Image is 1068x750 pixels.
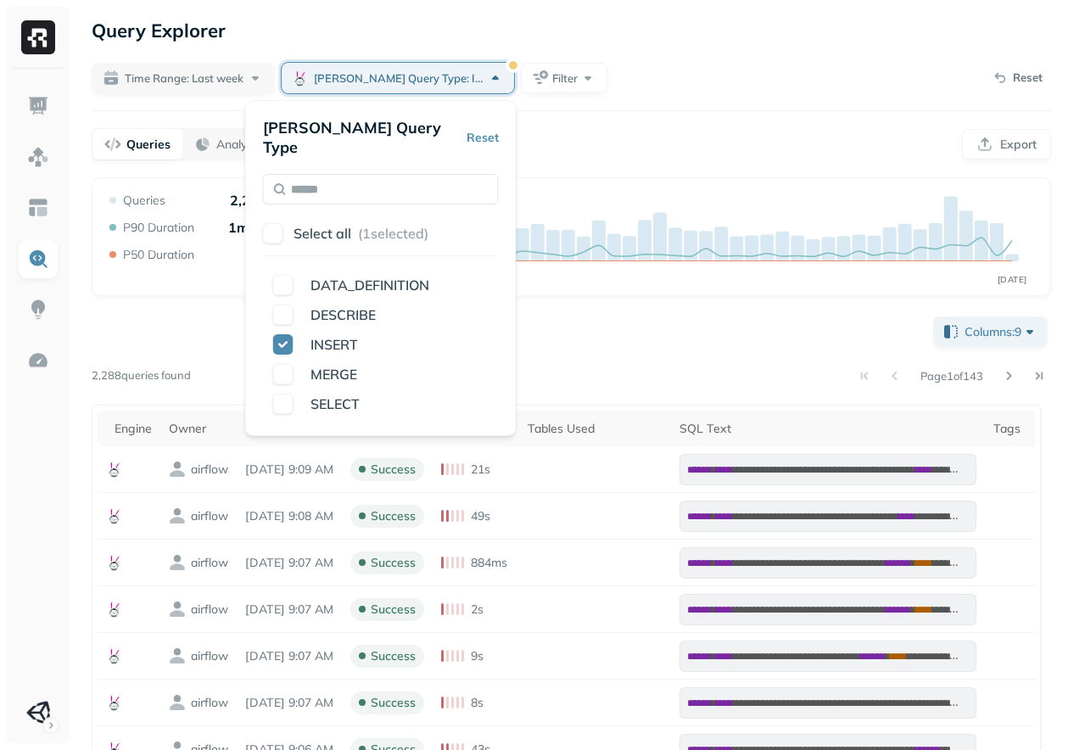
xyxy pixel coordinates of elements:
[191,508,228,524] p: airflow
[920,368,983,383] p: Page 1 of 143
[294,225,351,242] p: Select all
[230,192,267,209] p: 2,288
[371,462,416,478] p: success
[933,316,1048,347] button: Columns:9
[310,395,360,412] span: SELECT
[984,64,1051,92] button: Reset
[1013,70,1043,87] p: Reset
[191,648,228,664] p: airflow
[965,323,1038,340] span: Columns: 9
[123,193,165,209] p: Queries
[92,63,275,93] button: Time Range: Last week
[471,462,490,478] p: 21s
[27,146,49,168] img: Assets
[245,695,333,711] p: Sep 22, 2025 9:07 AM
[27,299,49,321] img: Insights
[169,421,228,437] div: Owner
[471,648,484,664] p: 9s
[191,555,228,571] p: airflow
[679,421,976,437] div: SQL Text
[26,701,50,725] img: Unity
[371,695,416,711] p: success
[371,602,416,618] p: success
[191,695,228,711] p: airflow
[310,306,376,323] span: DESCRIBE
[115,421,152,437] div: Engine
[191,602,228,618] p: airflow
[126,137,171,153] p: Queries
[962,129,1051,160] button: Export
[371,508,416,524] p: success
[294,218,499,249] button: Select all (1selected)
[471,695,484,711] p: 8s
[123,247,194,263] p: P50 Duration
[471,508,490,524] p: 49s
[125,70,243,87] span: Time Range: Last week
[471,602,484,618] p: 2s
[216,137,261,153] p: Analysis
[993,421,1020,437] div: Tags
[310,366,357,383] span: MERGE
[191,462,228,478] p: airflow
[27,95,49,117] img: Dashboard
[998,274,1027,285] tspan: [DATE]
[92,367,191,384] p: 2,288 queries found
[27,197,49,219] img: Asset Explorer
[21,20,55,54] img: Ryft
[471,555,507,571] p: 884ms
[228,219,267,236] p: 1m 4s
[521,63,607,93] button: Filter
[314,70,484,87] span: [PERSON_NAME] Query Type: INSERT
[371,555,416,571] p: success
[552,70,578,87] span: Filter
[310,336,358,353] span: INSERT
[27,248,49,270] img: Query Explorer
[282,63,514,93] button: [PERSON_NAME] Query Type: INSERT
[123,220,194,236] p: P90 Duration
[92,15,226,46] p: Query Explorer
[263,118,467,157] p: [PERSON_NAME] Query Type
[310,277,429,294] span: DATA_DEFINITION
[245,508,333,524] p: Sep 22, 2025 9:08 AM
[27,350,49,372] img: Optimization
[371,648,416,664] p: success
[245,648,333,664] p: Sep 22, 2025 9:07 AM
[467,122,499,153] button: Reset
[245,555,333,571] p: Sep 22, 2025 9:07 AM
[528,421,663,437] div: Tables Used
[245,602,333,618] p: Sep 22, 2025 9:07 AM
[245,462,333,478] p: Sep 22, 2025 9:09 AM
